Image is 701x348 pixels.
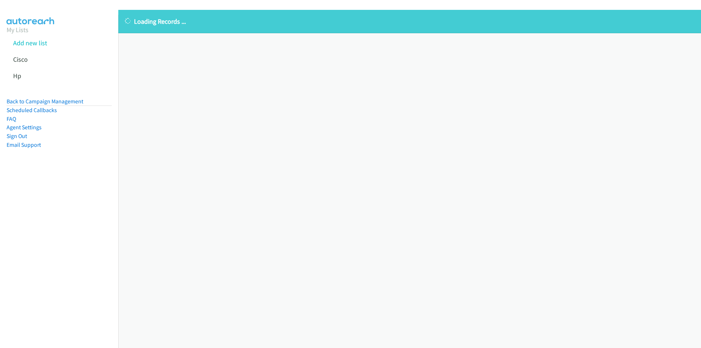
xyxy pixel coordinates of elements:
[7,141,41,148] a: Email Support
[13,39,47,47] a: Add new list
[7,115,16,122] a: FAQ
[7,26,28,34] a: My Lists
[125,16,694,26] p: Loading Records ...
[7,124,42,131] a: Agent Settings
[7,133,27,139] a: Sign Out
[13,55,28,64] a: Cisco
[7,98,83,105] a: Back to Campaign Management
[7,107,57,114] a: Scheduled Callbacks
[13,72,21,80] a: Hp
